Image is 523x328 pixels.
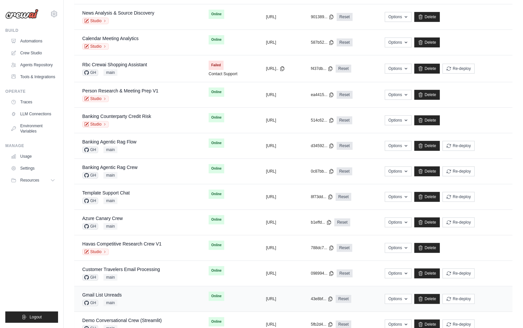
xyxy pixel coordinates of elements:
a: Delete [414,166,440,176]
button: Re-deploy [442,141,475,151]
a: Delete [414,294,440,304]
div: Build [5,28,58,33]
a: News Analysis & Source Discovery [82,10,154,16]
a: Reset [337,167,352,175]
a: Azure Canary Crew [82,216,123,221]
button: d34592... [311,143,334,148]
button: Options [385,166,412,176]
a: Studio [82,121,109,128]
button: Options [385,37,412,47]
span: Online [209,138,224,148]
a: Person Research & Meeting Prep V1 [82,88,159,93]
a: Reset [336,193,351,201]
button: b1effd... [311,220,332,225]
span: Online [209,190,224,199]
a: Settings [8,163,58,174]
button: Options [385,268,412,278]
a: Reset [334,218,350,226]
a: Banking Agentic Rag Crew [82,165,138,170]
a: Delete [414,141,440,151]
a: Reset [336,295,351,303]
a: Banking Counterparty Credit Risk [82,114,151,119]
span: GH [82,69,98,76]
a: Tools & Integrations [8,72,58,82]
button: Re-deploy [442,268,475,278]
div: Manage [5,143,58,148]
a: Reset [337,244,352,252]
a: Template Support Chat [82,190,130,195]
a: Reset [336,65,351,73]
button: Options [385,141,412,151]
button: 8f73dd... [311,194,333,199]
span: Online [209,215,224,224]
a: Delete [414,37,440,47]
a: Traces [8,97,58,107]
button: 514c62... [311,118,334,123]
a: Studio [82,43,109,50]
span: Online [209,241,224,250]
button: Options [385,192,412,202]
a: Environment Variables [8,121,58,137]
span: main [103,300,117,306]
a: Automations [8,36,58,46]
span: Failed [209,61,224,70]
span: GH [82,146,98,153]
a: Reset [337,91,352,99]
a: Contact Support [209,71,237,77]
a: Gmail List Unreads [82,292,122,298]
button: 098994... [311,271,334,276]
span: main [103,172,117,179]
button: Resources [8,175,58,186]
a: Delete [414,90,440,100]
button: 587b52... [311,40,334,45]
a: Reset [337,38,352,46]
span: Logout [30,314,42,320]
button: Options [385,115,412,125]
a: Crew Studio [8,48,58,58]
a: Delete [414,64,440,74]
a: Studio [82,95,109,102]
button: Logout [5,311,58,323]
a: Delete [414,243,440,253]
a: Delete [414,268,440,278]
button: Re-deploy [442,294,475,304]
a: Rbc Crewai Shopping Assistant [82,62,147,67]
button: Options [385,243,412,253]
div: Operate [5,89,58,94]
button: ea4415... [311,92,334,97]
button: Re-deploy [442,64,475,74]
a: Studio [82,18,109,24]
a: Reset [337,142,352,150]
button: Re-deploy [442,166,475,176]
button: Options [385,294,412,304]
span: GH [82,300,98,306]
button: Re-deploy [442,192,475,202]
span: Online [209,87,224,97]
button: 5fb2d4... [311,322,333,327]
a: Reset [337,116,352,124]
a: Studio [82,248,109,255]
span: Online [209,35,224,44]
button: Options [385,90,412,100]
span: main [103,274,117,281]
span: main [103,146,117,153]
button: 43e8bf... [311,296,333,301]
a: Calendar Meeting Analytics [82,36,139,41]
a: Delete [414,12,440,22]
a: Usage [8,151,58,162]
a: Agents Repository [8,60,58,70]
span: Resources [20,178,39,183]
a: Reset [337,269,352,277]
a: Havas Competitive Research Crew V1 [82,241,162,246]
button: Options [385,12,412,22]
button: Re-deploy [442,217,475,227]
button: Options [385,217,412,227]
a: Reset [337,13,352,21]
a: Delete [414,217,440,227]
button: Options [385,64,412,74]
a: LLM Connections [8,109,58,119]
span: GH [82,197,98,204]
button: 0c87bb... [311,169,334,174]
span: GH [82,274,98,281]
span: Online [209,266,224,275]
